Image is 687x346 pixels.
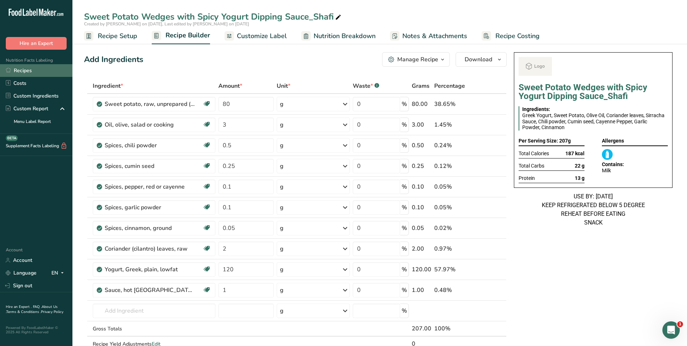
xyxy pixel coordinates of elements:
[218,82,242,90] span: Amount
[519,175,535,181] span: Protein
[522,106,665,112] div: Ingredients:
[412,224,431,232] div: 0.05
[412,324,431,333] div: 207.00
[280,182,284,191] div: g
[412,286,431,294] div: 1.00
[456,52,507,67] button: Download
[225,28,287,44] a: Customize Label
[482,28,540,44] a: Recipe Costing
[434,141,472,150] div: 0.24%
[93,304,215,318] input: Add Ingredient
[514,192,673,227] div: USE BY: [DATE] KEEP REFRIGERATED BELOW 5 DEGREE REHEAT BEFORE EATING SNACK
[602,149,613,160] img: Milk
[84,54,143,66] div: Add Ingredients
[105,203,195,212] div: Spices, garlic powder
[84,28,137,44] a: Recipe Setup
[519,163,544,169] span: Total Carbs
[105,244,195,253] div: Coriander (cilantro) leaves, raw
[6,135,18,141] div: BETA
[84,21,249,27] span: Created by [PERSON_NAME] on [DATE], Last edited by [PERSON_NAME] on [DATE]
[105,141,195,150] div: Spices, chili powder
[93,325,215,333] div: Gross Totals
[412,162,431,170] div: 0.25
[412,182,431,191] div: 0.10
[51,269,67,277] div: EN
[6,105,48,112] div: Custom Report
[434,120,472,129] div: 1.45%
[465,55,492,64] span: Download
[565,151,585,157] span: 187 kcal
[6,304,32,309] a: Hire an Expert .
[280,265,284,274] div: g
[434,100,472,108] div: 38.65%
[93,82,123,90] span: Ingredient
[402,31,467,41] span: Notes & Attachments
[434,162,472,170] div: 0.12%
[602,168,668,174] div: Milk
[105,120,195,129] div: Oil, olive, salad or cooking
[602,161,624,167] span: Contains:
[519,151,549,157] span: Total Calories
[105,182,195,191] div: Spices, pepper, red or cayenne
[434,82,465,90] span: Percentage
[412,100,431,108] div: 80.00
[412,244,431,253] div: 2.00
[519,83,668,100] h1: Sweet Potato Wedges with Spicy Yogurt Dipping Sauce_Shafi
[434,265,472,274] div: 57.97%
[382,52,450,67] button: Manage Recipe
[6,304,58,314] a: About Us .
[575,175,585,181] span: 13 g
[105,286,195,294] div: Sauce, hot [GEOGRAPHIC_DATA], sriracha
[6,267,37,279] a: Language
[602,136,668,146] div: Allergens
[412,82,430,90] span: Grams
[280,306,284,315] div: g
[412,120,431,129] div: 3.00
[277,82,290,90] span: Unit
[6,309,41,314] a: Terms & Conditions .
[677,321,683,327] span: 1
[105,162,195,170] div: Spices, cumin seed
[280,224,284,232] div: g
[6,326,67,334] div: Powered By FoodLabelMaker © 2025 All Rights Reserved
[522,112,665,131] span: Greek Yogurt, Sweet Potato, Olive Oil, Coriander leaves, Sirracha Sauce, Chili powder, Cumin seed...
[575,163,585,169] span: 22 g
[280,244,284,253] div: g
[152,27,210,45] a: Recipe Builder
[105,224,195,232] div: Spices, cinnamon, ground
[166,30,210,40] span: Recipe Builder
[280,162,284,170] div: g
[280,141,284,150] div: g
[519,136,585,146] div: Per Serving Size: 207g
[98,31,137,41] span: Recipe Setup
[33,304,42,309] a: FAQ .
[237,31,287,41] span: Customize Label
[434,224,472,232] div: 0.02%
[390,28,467,44] a: Notes & Attachments
[434,182,472,191] div: 0.05%
[412,141,431,150] div: 0.50
[412,203,431,212] div: 0.10
[397,55,438,64] div: Manage Recipe
[41,309,63,314] a: Privacy Policy
[434,203,472,212] div: 0.05%
[314,31,376,41] span: Nutrition Breakdown
[6,37,67,50] button: Hire an Expert
[662,321,680,339] iframe: Intercom live chat
[280,203,284,212] div: g
[495,31,540,41] span: Recipe Costing
[105,100,195,108] div: Sweet potato, raw, unprepared (Includes foods for USDA's Food Distribution Program)
[105,265,195,274] div: Yogurt, Greek, plain, lowfat
[301,28,376,44] a: Nutrition Breakdown
[412,265,431,274] div: 120.00
[353,82,379,90] div: Waste
[84,10,343,23] div: Sweet Potato Wedges with Spicy Yogurt Dipping Sauce_Shafi
[434,324,472,333] div: 100%
[280,100,284,108] div: g
[280,120,284,129] div: g
[434,244,472,253] div: 0.97%
[280,286,284,294] div: g
[434,286,472,294] div: 0.48%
